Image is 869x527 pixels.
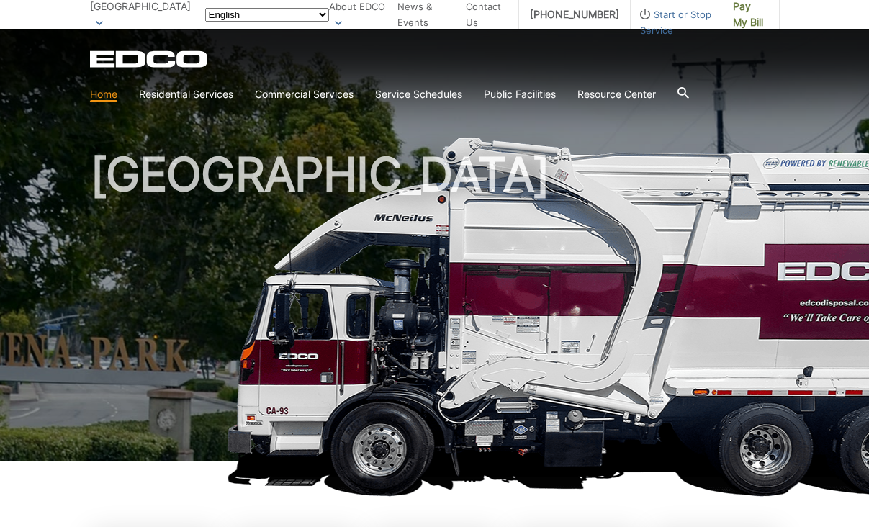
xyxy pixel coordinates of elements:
[90,50,210,68] a: EDCD logo. Return to the homepage.
[484,86,556,102] a: Public Facilities
[90,86,117,102] a: Home
[577,86,656,102] a: Resource Center
[375,86,462,102] a: Service Schedules
[90,151,780,467] h1: [GEOGRAPHIC_DATA]
[139,86,233,102] a: Residential Services
[205,8,329,22] select: Select a language
[255,86,354,102] a: Commercial Services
